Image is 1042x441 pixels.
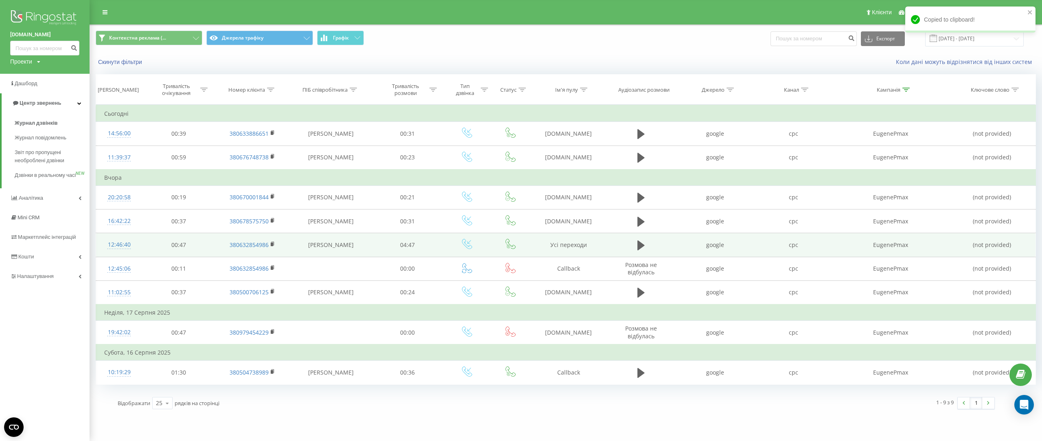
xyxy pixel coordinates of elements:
[877,86,900,93] div: Кампанія
[4,417,24,437] button: Open CMP widget
[948,146,1035,170] td: (not provided)
[531,185,606,209] td: [DOMAIN_NAME]
[754,146,832,170] td: cpc
[206,31,313,45] button: Джерела трафіку
[1027,9,1033,17] button: close
[230,241,269,249] a: 380632854986
[948,233,1035,257] td: (not provided)
[333,35,349,41] span: Графік
[104,261,134,277] div: 12:45:06
[15,80,37,86] span: Дашборд
[384,83,427,97] div: Тривалість розмови
[948,122,1035,146] td: (not provided)
[971,86,1009,93] div: Ключове слово
[230,265,269,272] a: 380632854986
[290,146,372,170] td: [PERSON_NAME]
[230,329,269,336] a: 380979454229
[230,217,269,225] a: 380678575750
[832,280,948,304] td: EugenePmax
[625,324,657,340] span: Розмова не відбулась
[290,185,372,209] td: [PERSON_NAME]
[302,86,348,93] div: ПІБ співробітника
[531,361,606,384] td: Callback
[18,234,76,240] span: Маркетплейс інтеграцій
[948,185,1035,209] td: (not provided)
[754,257,832,280] td: cpc
[175,399,219,407] span: рядків на сторінці
[15,171,76,179] span: Дзвінки в реальному часі
[104,364,134,380] div: 10:19:29
[109,35,166,41] span: Контекстна реклама (...
[15,134,66,142] span: Журнал повідомлень
[104,126,134,141] div: 14:56:00
[905,7,1035,33] div: Copied to clipboard!
[754,209,832,233] td: cpc
[832,361,948,384] td: EugenePmax
[771,31,857,46] input: Пошук за номером
[371,146,444,170] td: 00:23
[96,106,1036,122] td: Сьогодні
[754,361,832,384] td: cpc
[15,116,90,130] a: Журнал дзвінків
[1014,395,1034,415] div: Open Intercom Messenger
[142,361,215,384] td: 01:30
[754,185,832,209] td: cpc
[142,185,215,209] td: 00:19
[10,8,79,29] img: Ringostat logo
[2,93,90,113] a: Центр звернень
[142,233,215,257] td: 00:47
[970,397,982,409] a: 1
[96,31,202,45] button: Контекстна реклама (...
[754,280,832,304] td: cpc
[936,398,954,406] div: 1 - 9 з 9
[371,321,444,345] td: 00:00
[371,185,444,209] td: 00:21
[531,209,606,233] td: [DOMAIN_NAME]
[531,233,606,257] td: Усі переходи
[872,9,892,15] span: Клієнти
[96,344,1036,361] td: Субота, 16 Серпня 2025
[948,209,1035,233] td: (not provided)
[15,119,58,127] span: Журнал дзвінків
[230,130,269,137] a: 380633886651
[832,185,948,209] td: EugenePmax
[371,122,444,146] td: 00:31
[531,280,606,304] td: [DOMAIN_NAME]
[784,86,799,93] div: Канал
[676,257,754,280] td: google
[371,257,444,280] td: 00:00
[676,209,754,233] td: google
[156,399,162,407] div: 25
[451,83,479,97] div: Тип дзвінка
[104,213,134,229] div: 16:42:22
[290,233,372,257] td: [PERSON_NAME]
[896,58,1036,66] a: Коли дані можуть відрізнятися вiд інших систем
[676,321,754,345] td: google
[96,304,1036,321] td: Неділя, 17 Серпня 2025
[948,361,1035,384] td: (not provided)
[861,31,905,46] button: Експорт
[230,368,269,376] a: 380504738989
[20,100,61,106] span: Центр звернень
[15,130,90,145] a: Журнал повідомлень
[118,399,150,407] span: Відображати
[832,257,948,280] td: EugenePmax
[230,288,269,296] a: 380500706125
[142,122,215,146] td: 00:39
[142,257,215,280] td: 00:11
[230,193,269,201] a: 380670001844
[531,146,606,170] td: [DOMAIN_NAME]
[96,170,1036,186] td: Вчора
[531,321,606,345] td: [DOMAIN_NAME]
[754,321,832,345] td: cpc
[555,86,578,93] div: Ім'я пулу
[104,190,134,205] div: 20:20:58
[832,321,948,345] td: EugenePmax
[531,122,606,146] td: [DOMAIN_NAME]
[702,86,725,93] div: Джерело
[290,280,372,304] td: [PERSON_NAME]
[104,324,134,340] div: 19:42:02
[15,148,85,165] span: Звіт про пропущені необроблені дзвінки
[104,150,134,165] div: 11:39:37
[15,145,90,168] a: Звіт про пропущені необроблені дзвінки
